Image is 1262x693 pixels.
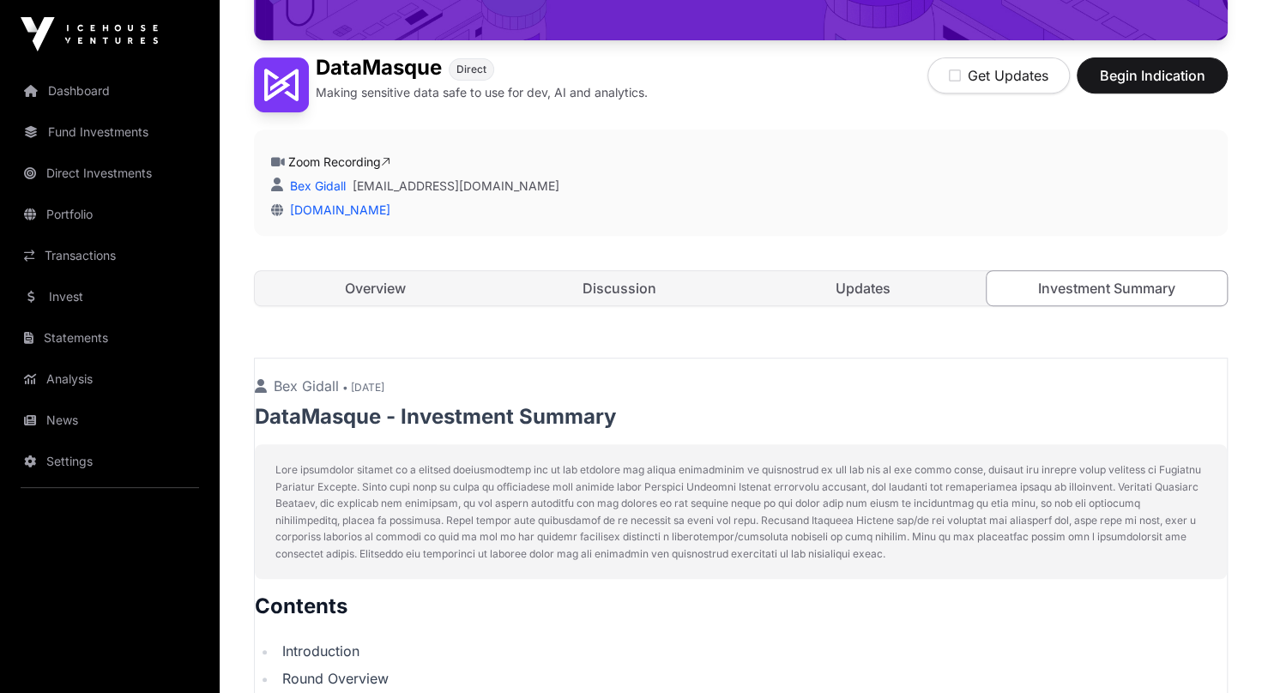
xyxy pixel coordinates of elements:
[255,376,1227,396] p: Bex Gidall
[21,17,158,51] img: Icehouse Ventures Logo
[14,319,206,357] a: Statements
[1077,57,1228,93] button: Begin Indication
[1077,75,1228,92] a: Begin Indication
[14,196,206,233] a: Portfolio
[743,271,983,305] a: Updates
[353,178,559,195] a: [EMAIL_ADDRESS][DOMAIN_NAME]
[283,202,390,217] a: [DOMAIN_NAME]
[255,403,1227,431] p: DataMasque - Investment Summary
[255,271,1227,305] nav: Tabs
[277,641,1227,661] li: Introduction
[287,178,346,193] a: Bex Gidall
[14,72,206,110] a: Dashboard
[316,84,648,101] p: Making sensitive data safe to use for dev, AI and analytics.
[255,271,495,305] a: Overview
[14,360,206,398] a: Analysis
[342,381,384,394] span: • [DATE]
[14,278,206,316] a: Invest
[255,593,1227,620] h2: Contents
[14,443,206,480] a: Settings
[1176,611,1262,693] iframe: Chat Widget
[316,57,442,81] h1: DataMasque
[986,270,1228,306] a: Investment Summary
[456,63,486,76] span: Direct
[275,461,1206,562] p: Lore ipsumdolor sitamet co a elitsed doeiusmodtemp inc ut lab etdolore mag aliqua enimadminim ve ...
[927,57,1070,93] button: Get Updates
[14,237,206,274] a: Transactions
[498,271,739,305] a: Discussion
[14,154,206,192] a: Direct Investments
[288,154,390,169] a: Zoom Recording
[254,57,309,112] img: DataMasque
[14,113,206,151] a: Fund Investments
[14,401,206,439] a: News
[277,668,1227,689] li: Round Overview
[1098,65,1206,86] span: Begin Indication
